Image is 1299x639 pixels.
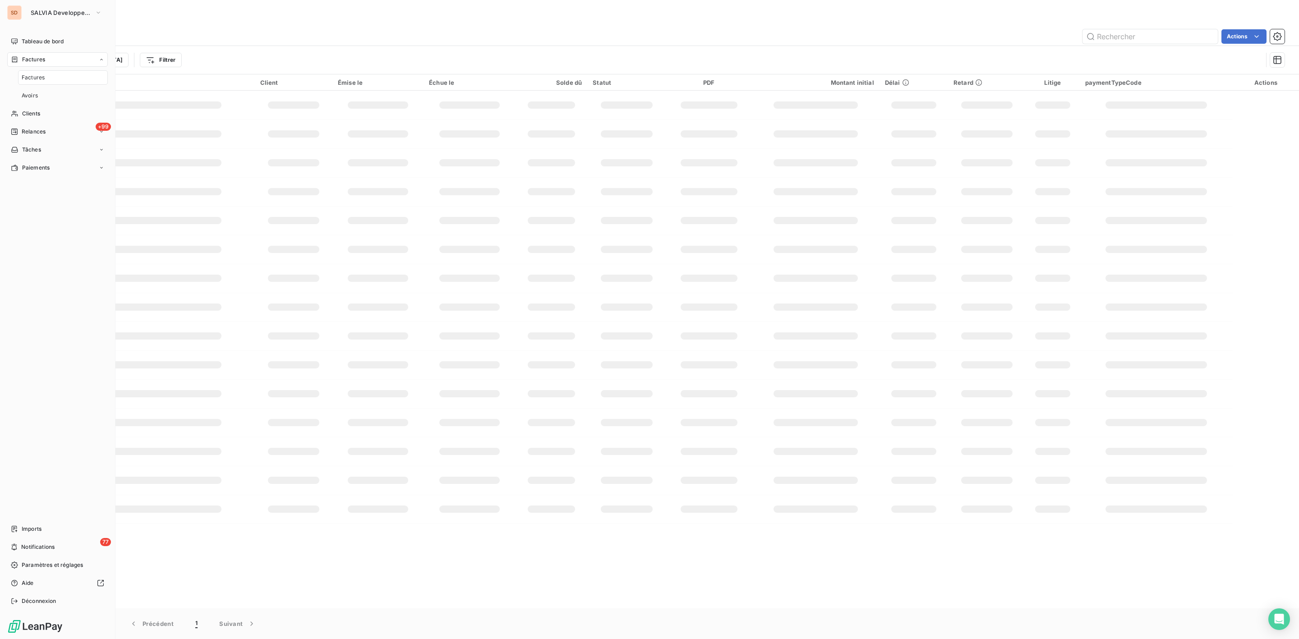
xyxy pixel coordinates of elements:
button: 1 [184,614,208,633]
button: Filtrer [140,53,181,67]
span: Factures [22,55,45,64]
span: Aide [22,579,34,587]
span: Paiements [22,164,50,172]
div: Retard [954,79,1020,86]
div: Solde dû [521,79,582,86]
span: 77 [100,538,111,546]
span: Tâches [22,146,41,154]
div: PDF [671,79,746,86]
button: Actions [1221,29,1267,44]
div: Client [260,79,327,86]
span: Clients [22,110,40,118]
div: paymentTypeCode [1085,79,1227,86]
div: Open Intercom Messenger [1268,608,1290,630]
button: Suivant [208,614,267,633]
input: Rechercher [1082,29,1218,44]
div: Montant initial [757,79,874,86]
div: Actions [1238,79,1294,86]
span: Déconnexion [22,597,56,605]
span: Tableau de bord [22,37,64,46]
span: Relances [22,128,46,136]
span: 1 [195,619,198,628]
span: Notifications [21,543,55,551]
div: Délai [885,79,943,86]
span: Factures [22,74,45,82]
span: SALVIA Developpement [31,9,91,16]
div: Émise le [338,79,418,86]
span: +99 [96,123,111,131]
div: Échue le [429,79,510,86]
button: Précédent [118,614,184,633]
div: SD [7,5,22,20]
span: Avoirs [22,92,38,100]
img: Logo LeanPay [7,619,63,634]
span: Imports [22,525,41,533]
a: Aide [7,576,108,590]
span: Paramètres et réglages [22,561,83,569]
div: Statut [593,79,660,86]
div: Litige [1031,79,1074,86]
